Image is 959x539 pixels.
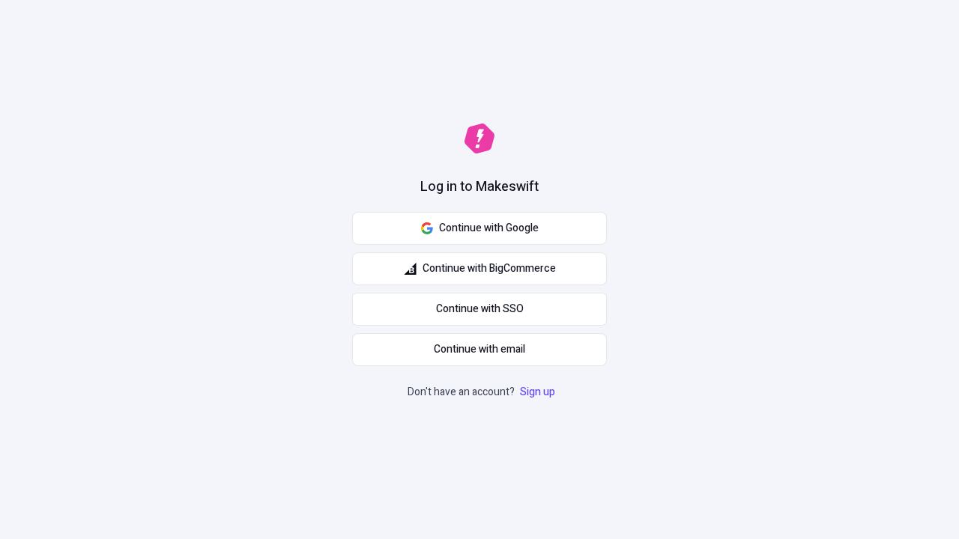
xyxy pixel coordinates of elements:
p: Don't have an account? [408,384,558,401]
button: Continue with email [352,333,607,366]
button: Continue with BigCommerce [352,252,607,285]
button: Continue with Google [352,212,607,245]
span: Continue with email [434,341,525,358]
span: Continue with BigCommerce [423,261,556,277]
a: Sign up [517,384,558,400]
span: Continue with Google [439,220,539,237]
h1: Log in to Makeswift [420,177,539,197]
a: Continue with SSO [352,293,607,326]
